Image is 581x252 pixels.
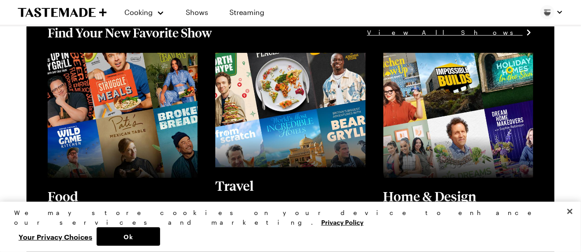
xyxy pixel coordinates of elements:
a: View full content for [object Object] [215,54,336,62]
div: We may store cookies on your device to enhance our services and marketing. [14,208,559,227]
a: View All Shows [367,28,533,37]
span: View All Shows [367,28,523,37]
button: Your Privacy Choices [14,227,97,246]
button: Cooking [124,2,165,23]
img: Profile picture [540,5,555,19]
a: To Tastemade Home Page [18,7,107,18]
h1: Find Your New Favorite Show [48,25,212,41]
button: Ok [97,227,160,246]
button: Profile picture [540,5,563,19]
div: Privacy [14,208,559,246]
a: View full content for [object Object] [48,54,168,62]
span: Cooking [125,8,153,16]
a: View full content for [object Object] [383,54,504,62]
a: More information about your privacy, opens in a new tab [321,218,364,226]
button: Close [560,202,580,221]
